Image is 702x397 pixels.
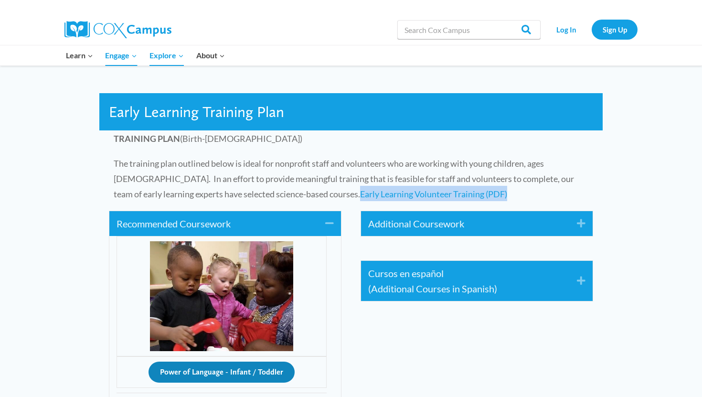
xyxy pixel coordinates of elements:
[592,20,638,39] a: Sign Up
[360,189,507,199] a: Early Learning Volunteer Training (PDF)
[149,365,295,376] a: Power of Language - Infant / Toddler
[149,362,295,383] button: Power of Language - Infant / Toddler
[99,45,144,65] button: Child menu of Engage
[60,45,231,65] nav: Primary Navigation
[143,45,190,65] button: Child menu of Explore
[368,216,563,231] a: Additional Coursework
[114,133,302,144] span: (Birth-[DEMOGRAPHIC_DATA])
[397,20,541,39] input: Search Cox Campus
[60,45,99,65] button: Child menu of Learn
[545,20,587,39] a: Log In
[114,133,180,144] strong: TRAINING PLAN
[109,103,284,121] span: Early Learning Training Plan
[190,45,231,65] button: Child menu of About
[545,20,638,39] nav: Secondary Navigation
[368,266,563,296] a: Cursos en español(Additional Courses in Spanish)
[64,21,171,38] img: Cox Campus
[114,158,574,199] span: The training plan outlined below is ideal for nonprofit staff and volunteers who are working with...
[150,241,293,351] img: Power of Language image
[117,216,311,231] a: Recommended Coursework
